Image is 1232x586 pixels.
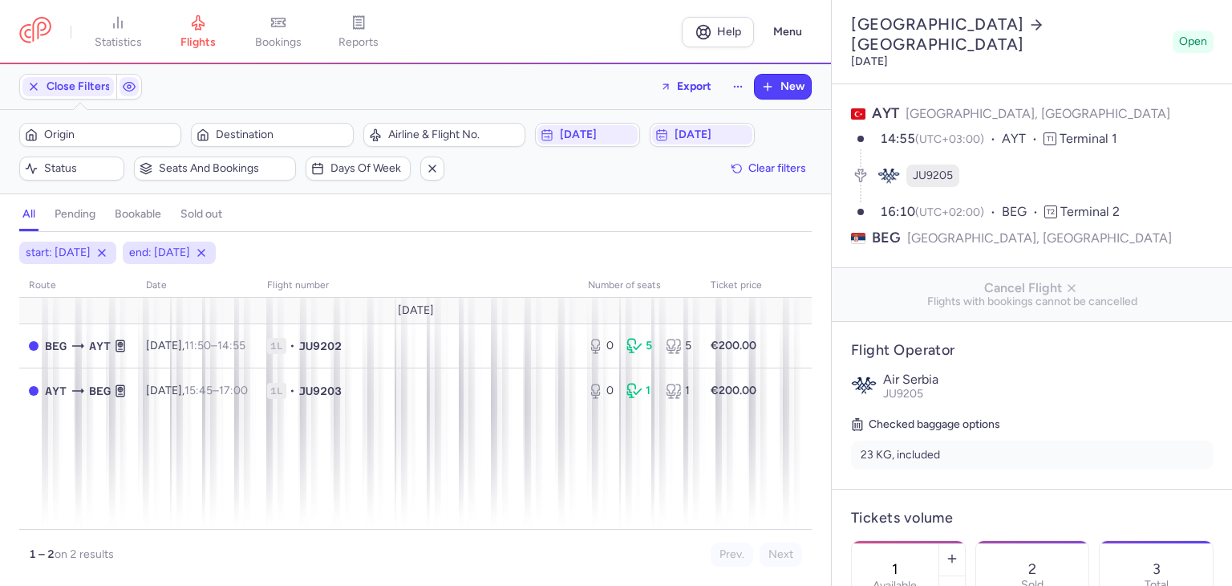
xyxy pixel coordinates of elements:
span: reports [338,35,379,50]
span: [DATE], [146,339,245,352]
button: Export [650,74,722,100]
div: 5 [666,338,691,354]
span: BEG [872,228,901,248]
button: Airline & Flight No. [363,123,525,147]
span: JU9202 [298,338,342,354]
div: 1 [666,383,691,399]
span: BEG [45,337,67,355]
span: on 2 results [55,547,114,561]
span: AYT [45,382,67,400]
span: [GEOGRAPHIC_DATA], [GEOGRAPHIC_DATA] [907,228,1172,248]
a: flights [158,14,238,50]
span: AYT [872,104,899,122]
h4: Tickets volume [851,509,1214,527]
button: Clear filters [726,157,812,181]
span: – [184,384,248,397]
button: [DATE] [535,123,640,147]
a: Help [682,17,754,47]
span: Origin [44,128,176,141]
span: Terminal 1 [1060,131,1117,146]
p: 2 [1028,561,1036,577]
button: Status [19,157,124,181]
h4: sold out [180,207,222,222]
h4: bookable [115,207,161,222]
span: Close Filters [47,80,111,93]
a: CitizenPlane red outlined logo [19,17,51,47]
button: Seats and bookings [134,157,296,181]
time: 16:10 [880,204,915,219]
h4: pending [55,207,95,222]
h4: Flight Operator [851,341,1214,360]
span: [DATE] [560,128,634,141]
a: statistics [78,14,158,50]
span: • [290,338,295,354]
span: New [780,80,804,93]
time: 15:45 [184,384,213,397]
span: Status [44,162,119,175]
img: Air Serbia logo [851,372,877,398]
span: • [290,383,295,399]
strong: €200.00 [711,339,756,352]
div: 0 [588,338,614,354]
th: number of seats [578,274,701,298]
figure: JU airline logo [877,165,900,187]
span: (UTC+02:00) [915,206,984,219]
button: Destination [191,123,353,147]
strong: 1 – 2 [29,547,55,561]
span: start: [DATE] [26,245,91,261]
span: Export [677,80,711,92]
span: JU9205 [913,168,953,184]
span: Airline & Flight No. [388,128,520,141]
span: T1 [1044,132,1056,145]
span: [DATE] [675,128,749,141]
span: [GEOGRAPHIC_DATA], [GEOGRAPHIC_DATA] [906,106,1170,121]
th: date [136,274,257,298]
button: Origin [19,123,181,147]
button: [DATE] [650,123,755,147]
time: 11:50 [184,339,211,352]
button: Menu [764,17,812,47]
strong: €200.00 [711,384,756,397]
span: JU9203 [298,383,342,399]
span: 1L [267,338,286,354]
time: 17:00 [219,384,248,397]
button: Prev. [711,543,753,567]
span: AYT [1002,130,1044,149]
span: Cancel Flight [845,281,1220,295]
time: 14:55 [880,131,915,146]
span: statistics [95,35,142,50]
span: [DATE], [146,384,248,397]
th: Flight number [257,274,578,298]
span: BEG [89,382,111,400]
p: Air Serbia [883,372,1214,387]
span: – [184,339,245,352]
th: Ticket price [701,274,772,298]
span: end: [DATE] [129,245,190,261]
h5: Checked baggage options [851,415,1214,434]
button: Close Filters [20,75,116,99]
h4: all [22,207,35,222]
th: route [19,274,136,298]
div: 1 [626,383,652,399]
span: Help [717,26,741,38]
span: JU9205 [883,387,923,401]
span: Terminal 2 [1060,204,1120,219]
span: BEG [1002,203,1044,222]
button: Days of week [306,157,411,181]
span: T2 [1044,206,1057,218]
h2: [GEOGRAPHIC_DATA] [GEOGRAPHIC_DATA] [851,14,1166,55]
span: bookings [255,35,302,50]
span: Flights with bookings cannot be cancelled [845,295,1220,308]
li: 23 KG, included [851,441,1214,470]
span: flights [180,35,216,50]
div: 5 [626,338,652,354]
time: [DATE] [851,55,888,68]
span: Seats and bookings [159,162,290,175]
span: Clear filters [748,162,806,174]
button: Next [760,543,802,567]
span: 1L [267,383,286,399]
span: Open [1179,34,1207,50]
span: [DATE] [398,304,434,317]
a: reports [318,14,399,50]
a: bookings [238,14,318,50]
